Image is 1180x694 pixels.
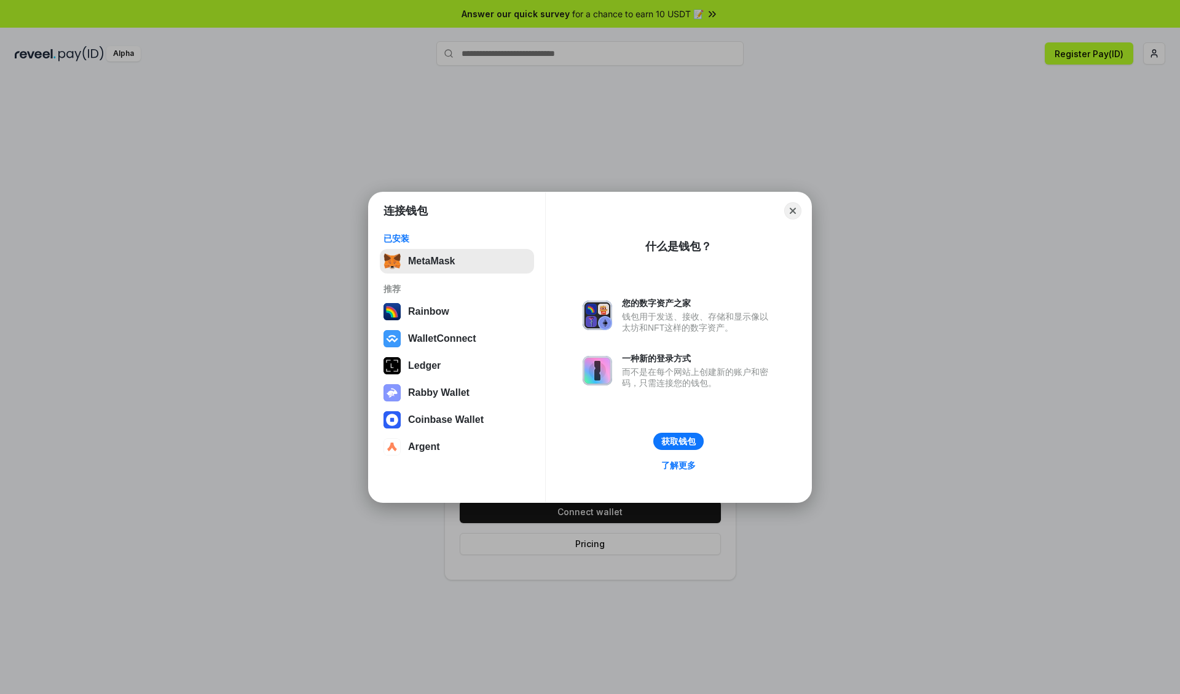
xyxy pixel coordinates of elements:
[380,435,534,459] button: Argent
[380,353,534,378] button: Ledger
[408,256,455,267] div: MetaMask
[583,301,612,330] img: svg+xml,%3Csvg%20xmlns%3D%22http%3A%2F%2Fwww.w3.org%2F2000%2Fsvg%22%20fill%3D%22none%22%20viewBox...
[383,411,401,428] img: svg+xml,%3Csvg%20width%3D%2228%22%20height%3D%2228%22%20viewBox%3D%220%200%2028%2028%22%20fill%3D...
[408,306,449,317] div: Rainbow
[383,253,401,270] img: svg+xml,%3Csvg%20fill%3D%22none%22%20height%3D%2233%22%20viewBox%3D%220%200%2035%2033%22%20width%...
[645,239,712,254] div: 什么是钱包？
[408,333,476,344] div: WalletConnect
[653,433,704,450] button: 获取钱包
[784,202,801,219] button: Close
[383,330,401,347] img: svg+xml,%3Csvg%20width%3D%2228%22%20height%3D%2228%22%20viewBox%3D%220%200%2028%2028%22%20fill%3D...
[380,381,534,405] button: Rabby Wallet
[383,283,530,294] div: 推荐
[383,384,401,401] img: svg+xml,%3Csvg%20xmlns%3D%22http%3A%2F%2Fwww.w3.org%2F2000%2Fsvg%22%20fill%3D%22none%22%20viewBox...
[622,353,774,364] div: 一种新的登录方式
[383,357,401,374] img: svg+xml,%3Csvg%20xmlns%3D%22http%3A%2F%2Fwww.w3.org%2F2000%2Fsvg%22%20width%3D%2228%22%20height%3...
[408,387,470,398] div: Rabby Wallet
[408,414,484,425] div: Coinbase Wallet
[383,233,530,244] div: 已安装
[383,303,401,320] img: svg+xml,%3Csvg%20width%3D%22120%22%20height%3D%22120%22%20viewBox%3D%220%200%20120%20120%22%20fil...
[661,436,696,447] div: 获取钱包
[583,356,612,385] img: svg+xml,%3Csvg%20xmlns%3D%22http%3A%2F%2Fwww.w3.org%2F2000%2Fsvg%22%20fill%3D%22none%22%20viewBox...
[380,249,534,274] button: MetaMask
[380,326,534,351] button: WalletConnect
[654,457,703,473] a: 了解更多
[661,460,696,471] div: 了解更多
[622,366,774,388] div: 而不是在每个网站上创建新的账户和密码，只需连接您的钱包。
[408,360,441,371] div: Ledger
[622,298,774,309] div: 您的数字资产之家
[622,311,774,333] div: 钱包用于发送、接收、存储和显示像以太坊和NFT这样的数字资产。
[408,441,440,452] div: Argent
[380,408,534,432] button: Coinbase Wallet
[380,299,534,324] button: Rainbow
[383,203,428,218] h1: 连接钱包
[383,438,401,455] img: svg+xml,%3Csvg%20width%3D%2228%22%20height%3D%2228%22%20viewBox%3D%220%200%2028%2028%22%20fill%3D...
